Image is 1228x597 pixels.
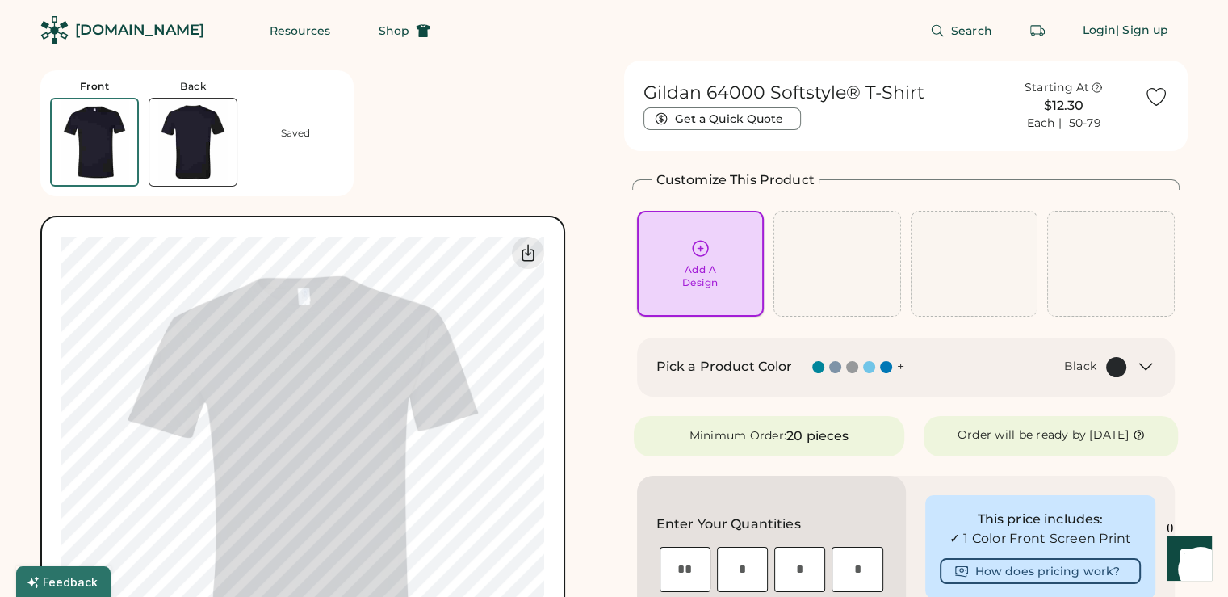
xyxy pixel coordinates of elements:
button: Retrieve an order [1021,15,1054,47]
div: [DOMAIN_NAME] [75,20,204,40]
div: Starting At [1025,80,1090,96]
img: Gildan 64000 Black Front Thumbnail [52,99,137,185]
iframe: Front Chat [1151,524,1221,594]
h2: Customize This Product [656,170,815,190]
div: [DATE] [1089,427,1129,444]
div: Add A Design [682,263,719,289]
div: Minimum Order: [689,428,786,444]
h2: Enter Your Quantities [656,515,801,534]
img: Gildan 64000 Black Back Thumbnail [149,99,237,186]
div: Login [1083,23,1117,39]
div: 20 pieces [786,427,849,446]
div: + [897,358,904,376]
div: | Sign up [1116,23,1168,39]
h1: Gildan 64000 Softstyle® T-Shirt [643,82,924,104]
button: Search [911,15,1012,47]
div: This price includes: [940,510,1141,529]
span: Shop [379,25,409,36]
div: ✓ 1 Color Front Screen Print [940,529,1141,549]
button: Shop [359,15,450,47]
div: Back [180,80,206,93]
div: Order will be ready by [958,427,1087,444]
div: Black [1064,359,1096,375]
div: Each | 50-79 [1026,116,1100,132]
div: Download Front Mockup [512,237,544,269]
button: Get a Quick Quote [643,107,801,130]
img: Rendered Logo - Screens [40,16,69,44]
span: Search [951,25,992,36]
div: Saved [281,127,310,140]
button: How does pricing work? [940,558,1141,584]
div: Front [80,80,110,93]
div: $12.30 [993,96,1134,116]
h2: Pick a Product Color [656,357,793,376]
button: Resources [250,15,350,47]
